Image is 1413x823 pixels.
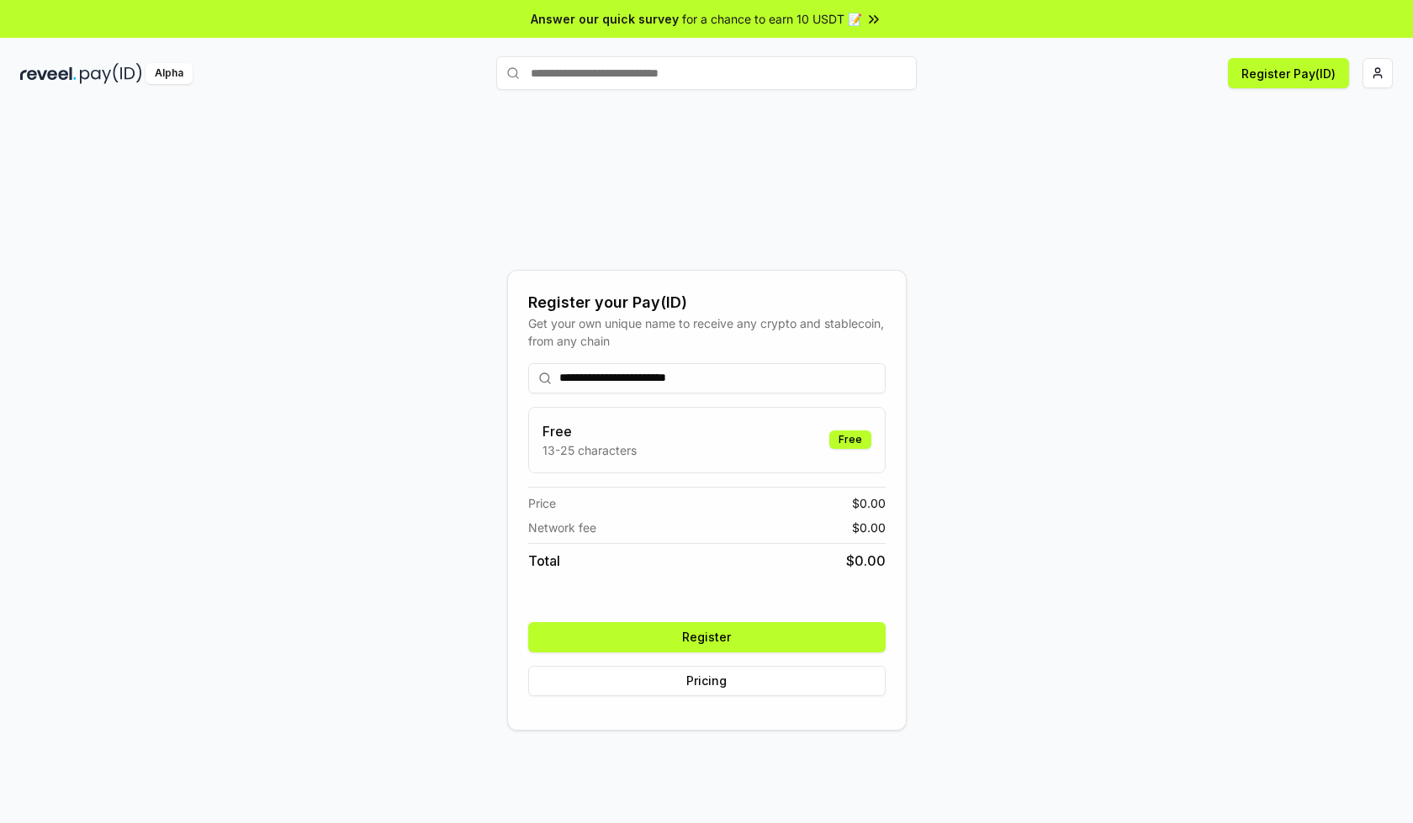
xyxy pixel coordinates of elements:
div: Alpha [146,63,193,84]
button: Pricing [528,666,886,696]
span: Total [528,551,560,571]
div: Free [829,430,871,449]
p: 13-25 characters [542,441,637,459]
h3: Free [542,421,637,441]
span: Price [528,494,556,512]
span: $ 0.00 [846,551,886,571]
div: Register your Pay(ID) [528,291,886,314]
span: Network fee [528,519,596,536]
span: $ 0.00 [852,494,886,512]
button: Register [528,622,886,652]
img: pay_id [80,63,142,84]
span: for a chance to earn 10 USDT 📝 [682,10,862,28]
span: $ 0.00 [852,519,886,536]
img: reveel_dark [20,63,77,84]
span: Answer our quick survey [531,10,679,28]
div: Get your own unique name to receive any crypto and stablecoin, from any chain [528,314,886,350]
button: Register Pay(ID) [1228,58,1349,88]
